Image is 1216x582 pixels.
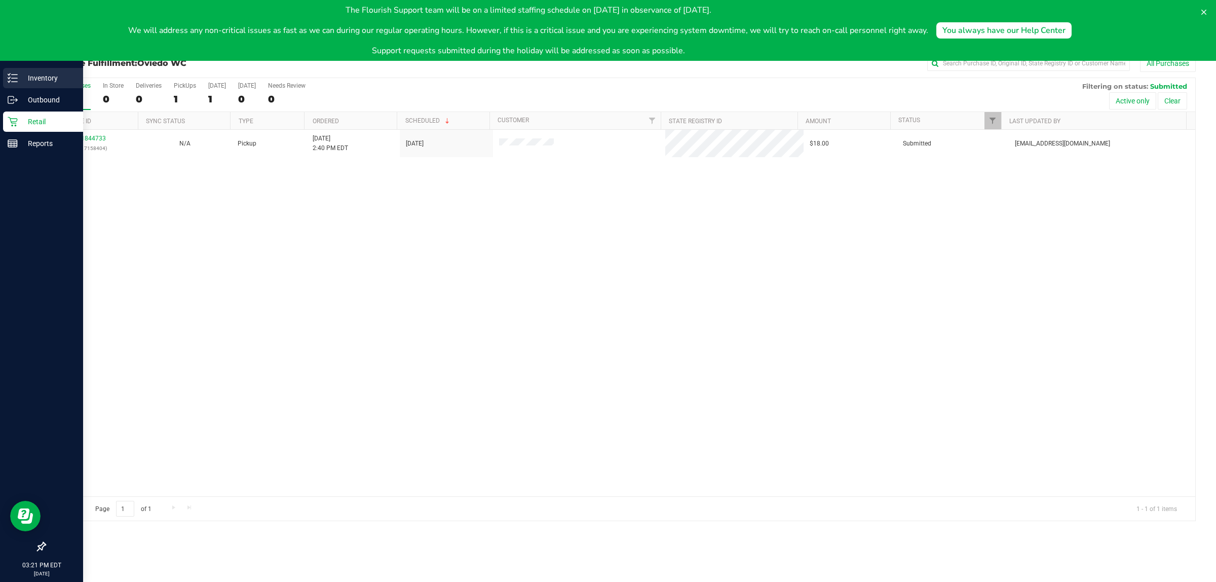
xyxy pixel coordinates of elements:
[313,134,348,153] span: [DATE] 2:40 PM EDT
[498,117,529,124] a: Customer
[1128,501,1185,516] span: 1 - 1 of 1 items
[903,139,931,149] span: Submitted
[238,82,256,89] div: [DATE]
[18,94,79,106] p: Outbound
[174,82,196,89] div: PickUps
[128,24,928,37] p: We will address any non-critical issues as fast as we can during our regular operating hours. How...
[1015,139,1110,149] span: [EMAIL_ADDRESS][DOMAIN_NAME]
[5,561,79,570] p: 03:21 PM EDT
[179,140,191,147] span: Not Applicable
[8,138,18,149] inline-svg: Reports
[18,72,79,84] p: Inventory
[643,112,660,129] a: Filter
[268,82,306,89] div: Needs Review
[8,117,18,127] inline-svg: Retail
[18,137,79,150] p: Reports
[146,118,185,125] a: Sync Status
[239,118,253,125] a: Type
[927,56,1130,71] input: Search Purchase ID, Original ID, State Registry ID or Customer Name...
[10,501,41,531] iframe: Resource center
[116,501,134,517] input: 1
[1140,55,1196,72] button: All Purchases
[18,116,79,128] p: Retail
[136,82,162,89] div: Deliveries
[8,73,18,83] inline-svg: Inventory
[405,117,451,124] a: Scheduled
[268,93,306,105] div: 0
[208,82,226,89] div: [DATE]
[984,112,1001,129] a: Filter
[942,24,1066,37] div: You always have our Help Center
[103,93,124,105] div: 0
[1150,82,1187,90] span: Submitted
[406,139,424,149] span: [DATE]
[78,135,106,142] a: 11844733
[208,93,226,105] div: 1
[1082,82,1148,90] span: Filtering on status:
[5,570,79,577] p: [DATE]
[8,95,18,105] inline-svg: Outbound
[103,82,124,89] div: In Store
[810,139,829,149] span: $18.00
[128,45,928,57] p: Support requests submitted during the holiday will be addressed as soon as possible.
[51,143,132,153] p: (317158404)
[238,93,256,105] div: 0
[669,118,722,125] a: State Registry ID
[174,93,196,105] div: 1
[898,117,920,124] a: Status
[238,139,256,149] span: Pickup
[1158,92,1187,110] button: Clear
[179,139,191,149] button: N/A
[136,93,162,105] div: 0
[1009,118,1060,125] a: Last Updated By
[128,4,928,16] p: The Flourish Support team will be on a limited staffing schedule on [DATE] in observance of [DATE].
[313,118,339,125] a: Ordered
[806,118,831,125] a: Amount
[45,59,428,68] h3: Purchase Fulfillment:
[1109,92,1156,110] button: Active only
[87,501,160,517] span: Page of 1
[137,58,186,68] span: Oviedo WC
